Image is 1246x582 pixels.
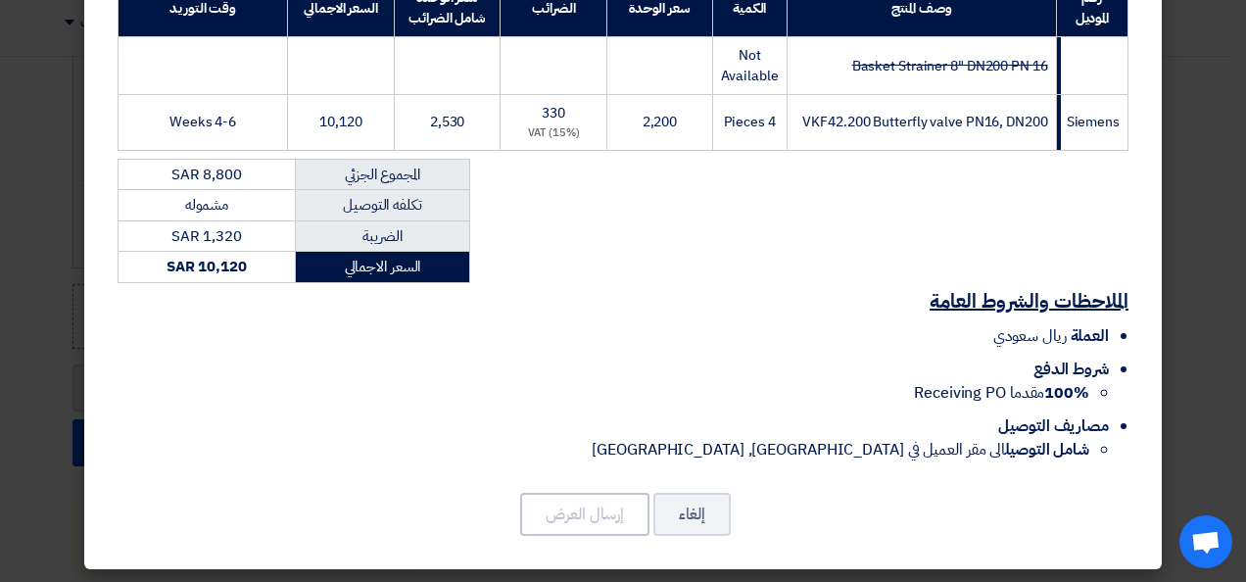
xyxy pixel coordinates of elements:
td: السعر الاجمالي [295,252,469,283]
span: Not Available [721,45,779,86]
td: تكلفه التوصيل [295,190,469,221]
td: الضريبة [295,220,469,252]
span: 10,120 [319,112,361,132]
span: مشموله [185,194,228,216]
strong: SAR 10,120 [167,256,247,277]
td: Siemens [1056,95,1127,151]
span: 4 Pieces [724,112,776,132]
button: إلغاء [653,493,731,536]
span: العملة [1071,324,1109,348]
li: الى مقر العميل في [GEOGRAPHIC_DATA], [GEOGRAPHIC_DATA] [118,438,1089,461]
span: ريال سعودي [993,324,1067,348]
div: Open chat [1179,515,1232,568]
u: الملاحظات والشروط العامة [930,286,1128,315]
strong: شامل التوصيل [1005,438,1089,461]
div: (15%) VAT [508,125,599,142]
span: شروط الدفع [1033,358,1109,381]
span: VKF42.200 Butterfly valve PN16, DN200 [802,112,1047,132]
span: 4-6 Weeks [169,112,236,132]
td: SAR 8,800 [119,159,296,190]
span: مصاريف التوصيل [998,414,1109,438]
span: 2,530 [430,112,465,132]
span: 330 [542,103,565,123]
button: إرسال العرض [520,493,649,536]
strong: 100% [1044,381,1089,405]
span: 2,200 [643,112,678,132]
strike: Basket Strainer 8" DN200 PN 16 [852,56,1048,76]
span: SAR 1,320 [171,225,242,247]
td: المجموع الجزئي [295,159,469,190]
span: مقدما Receiving PO [914,381,1089,405]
